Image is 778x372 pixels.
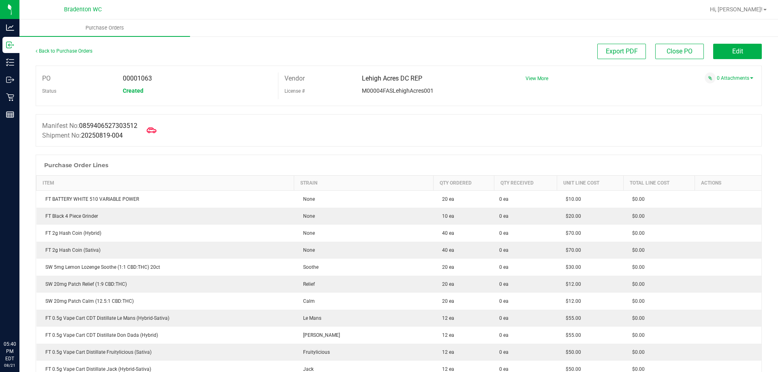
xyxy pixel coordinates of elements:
[4,340,16,362] p: 05:40 PM EDT
[299,349,330,355] span: Fruitylicious
[438,213,454,219] span: 10 ea
[143,122,160,138] span: Mark as Arrived
[705,72,716,83] span: Attach a document
[562,366,581,372] span: $50.00
[75,24,135,32] span: Purchase Orders
[655,44,704,59] button: Close PO
[499,332,509,339] span: 0 ea
[499,349,509,356] span: 0 ea
[41,196,289,203] div: FT BATTERY WHITE 510 VARIABLE POWER
[623,176,695,191] th: Total Line Cost
[284,72,305,85] label: Vendor
[41,247,289,254] div: FT 2g Hash Coin (Sativa)
[597,44,646,59] button: Export PDF
[628,281,645,287] span: $0.00
[299,332,340,338] span: [PERSON_NAME]
[299,366,314,372] span: Jack
[606,47,638,55] span: Export PDF
[438,315,454,321] span: 12 ea
[438,281,454,287] span: 20 ea
[299,281,315,287] span: Relief
[19,19,190,36] a: Purchase Orders
[562,247,581,253] span: $70.00
[299,298,315,304] span: Calm
[438,332,454,338] span: 12 ea
[438,366,454,372] span: 12 ea
[628,315,645,321] span: $0.00
[41,349,289,356] div: FT 0.5g Vape Cart Distillate Fruitylicious (Sativa)
[41,315,289,322] div: FT 0.5g Vape Cart CDT Distillate Le Mans (Hybrid-Sativa)
[695,176,761,191] th: Actions
[732,47,743,55] span: Edit
[628,349,645,355] span: $0.00
[6,93,14,101] inline-svg: Retail
[562,332,581,338] span: $55.00
[499,196,509,203] span: 0 ea
[628,247,645,253] span: $0.00
[438,349,454,355] span: 12 ea
[628,196,645,202] span: $0.00
[438,230,454,236] span: 40 ea
[4,362,16,368] p: 08/21
[284,85,305,97] label: License #
[526,76,548,81] a: View More
[562,213,581,219] span: $20.00
[6,58,14,66] inline-svg: Inventory
[628,213,645,219] span: $0.00
[628,230,645,236] span: $0.00
[667,47,693,55] span: Close PO
[299,196,315,202] span: None
[8,307,32,332] iframe: Resource center
[123,87,143,94] span: Created
[6,41,14,49] inline-svg: Inbound
[42,121,137,131] label: Manifest No:
[710,6,763,13] span: Hi, [PERSON_NAME]!
[557,176,623,191] th: Unit Line Cost
[41,332,289,339] div: FT 0.5g Vape Cart CDT Distillate Don Dada (Hybrid)
[294,176,433,191] th: Strain
[499,298,509,305] span: 0 ea
[717,75,753,81] a: 0 Attachments
[628,332,645,338] span: $0.00
[499,247,509,254] span: 0 ea
[44,162,108,168] h1: Purchase Order Lines
[36,176,294,191] th: Item
[438,264,454,270] span: 20 ea
[438,298,454,304] span: 20 ea
[36,48,92,54] a: Back to Purchase Orders
[494,176,557,191] th: Qty Received
[562,230,581,236] span: $70.00
[433,176,494,191] th: Qty Ordered
[41,298,289,305] div: SW 20mg Patch Calm (12.5:1 CBD:THC)
[299,264,318,270] span: Soothe
[562,315,581,321] span: $55.00
[562,196,581,202] span: $10.00
[42,72,51,85] label: PO
[362,74,422,82] span: Lehigh Acres DC REP
[41,264,289,271] div: SW 5mg Lemon Lozenge Soothe (1:1 CBD:THC) 20ct
[299,230,315,236] span: None
[42,131,123,140] label: Shipment No:
[6,111,14,119] inline-svg: Reports
[499,315,509,322] span: 0 ea
[41,213,289,220] div: FT Black 4 Piece Grinder
[499,213,509,220] span: 0 ea
[499,281,509,288] span: 0 ea
[6,76,14,84] inline-svg: Outbound
[628,264,645,270] span: $0.00
[123,74,152,82] span: 00001063
[42,85,56,97] label: Status
[628,366,645,372] span: $0.00
[562,298,581,304] span: $12.00
[438,196,454,202] span: 20 ea
[562,349,581,355] span: $50.00
[6,23,14,32] inline-svg: Analytics
[299,315,321,321] span: Le Mans
[299,213,315,219] span: None
[41,281,289,288] div: SW 20mg Patch Relief (1:9 CBD:THC)
[438,247,454,253] span: 40 ea
[499,230,509,237] span: 0 ea
[64,6,102,13] span: Bradenton WC
[79,122,137,130] span: 0859406527303512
